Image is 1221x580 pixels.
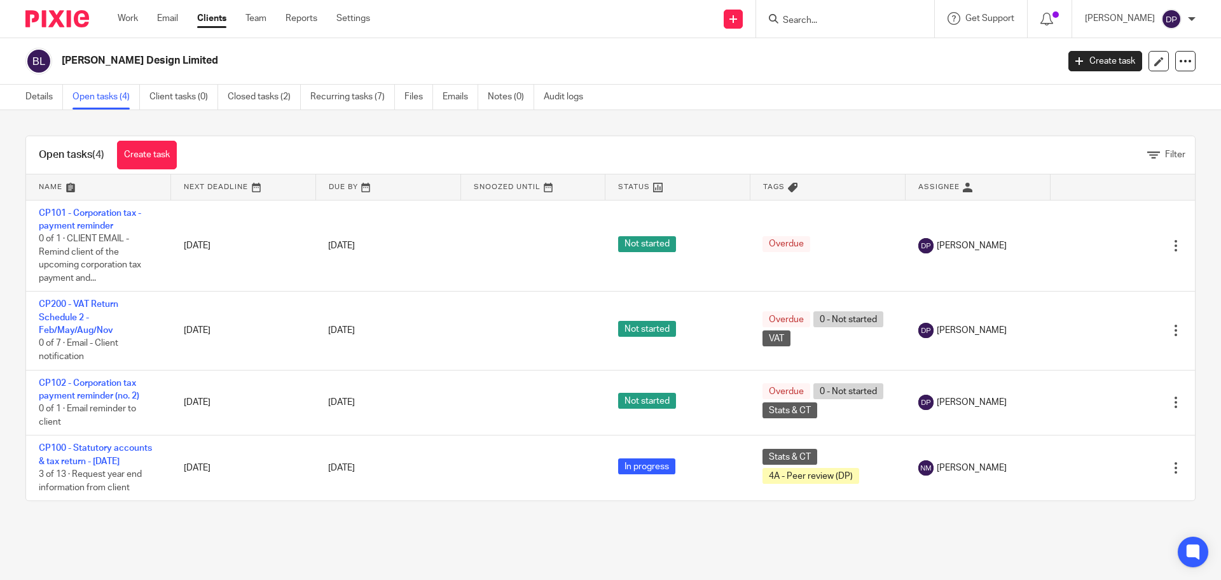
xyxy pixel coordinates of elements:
[937,462,1007,474] span: [PERSON_NAME]
[1161,9,1182,29] img: svg%3E
[762,383,810,399] span: Overdue
[171,292,316,370] td: [DATE]
[918,323,934,338] img: svg%3E
[328,463,355,472] span: [DATE]
[39,148,104,162] h1: Open tasks
[813,383,883,399] span: 0 - Not started
[328,241,355,250] span: [DATE]
[763,183,785,190] span: Tags
[336,12,370,25] a: Settings
[328,398,355,407] span: [DATE]
[39,300,118,335] a: CP200 - VAT Return Schedule 2 - Feb/May/Aug/Nov
[618,236,676,252] span: Not started
[618,393,676,409] span: Not started
[39,234,141,283] span: 0 of 1 · CLIENT EMAIL - Remind client of the upcoming corporation tax payment and...
[245,12,266,25] a: Team
[443,85,478,110] a: Emails
[404,85,433,110] a: Files
[39,339,118,362] span: 0 of 7 · Email - Client notification
[762,402,817,418] span: Stats & CT
[762,236,810,252] span: Overdue
[762,311,810,327] span: Overdue
[1165,150,1185,159] span: Filter
[92,150,104,160] span: (4)
[544,85,593,110] a: Audit logs
[937,239,1007,252] span: [PERSON_NAME]
[39,379,139,400] a: CP102 - Corporation tax payment reminder (no. 2)
[228,85,301,110] a: Closed tasks (2)
[762,468,859,484] span: 4A - Peer review (DP)
[1068,51,1142,71] a: Create task
[618,183,650,190] span: Status
[117,141,177,169] a: Create task
[918,238,934,253] img: svg%3E
[965,14,1014,23] span: Get Support
[39,404,136,427] span: 0 of 1 · Email reminder to client
[72,85,140,110] a: Open tasks (4)
[149,85,218,110] a: Client tasks (0)
[937,396,1007,409] span: [PERSON_NAME]
[197,12,226,25] a: Clients
[25,48,52,74] img: svg%3E
[157,12,178,25] a: Email
[39,470,142,492] span: 3 of 13 · Request year end information from client
[918,460,934,476] img: svg%3E
[25,10,89,27] img: Pixie
[25,85,63,110] a: Details
[937,324,1007,337] span: [PERSON_NAME]
[474,183,541,190] span: Snoozed Until
[488,85,534,110] a: Notes (0)
[618,321,676,337] span: Not started
[171,200,316,292] td: [DATE]
[1085,12,1155,25] p: [PERSON_NAME]
[118,12,138,25] a: Work
[782,15,896,27] input: Search
[918,395,934,410] img: svg%3E
[62,54,852,67] h2: [PERSON_NAME] Design Limited
[328,326,355,335] span: [DATE]
[171,370,316,435] td: [DATE]
[286,12,317,25] a: Reports
[310,85,395,110] a: Recurring tasks (7)
[39,209,141,230] a: CP101 - Corporation tax - payment reminder
[762,330,790,346] span: VAT
[813,311,883,327] span: 0 - Not started
[171,435,316,500] td: [DATE]
[762,449,817,465] span: Stats & CT
[618,458,675,474] span: In progress
[39,444,152,465] a: CP100 - Statutory accounts & tax return - [DATE]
